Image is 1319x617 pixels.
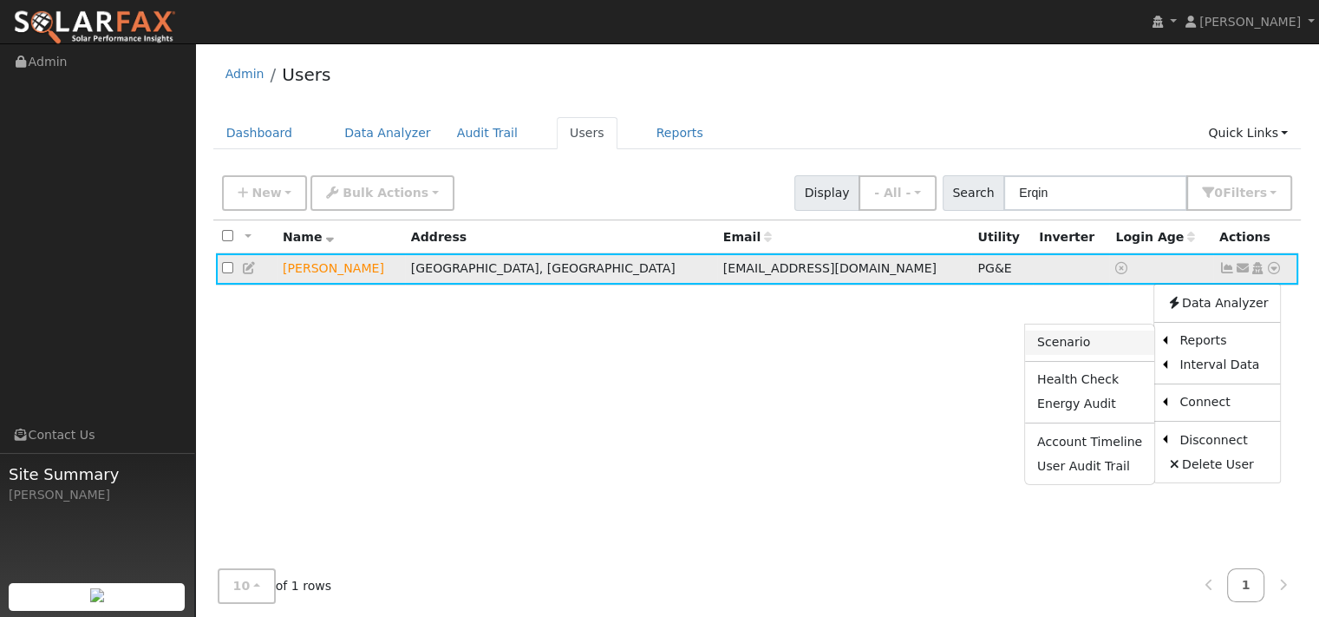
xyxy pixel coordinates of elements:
[222,175,308,211] button: New
[1025,331,1154,355] a: Scenario Report
[9,486,186,504] div: [PERSON_NAME]
[218,568,276,604] button: 10
[1025,392,1154,417] a: Energy Audit Report
[1003,175,1187,211] input: Search
[859,175,937,211] button: - All -
[1227,568,1265,602] a: 1
[1266,259,1282,278] a: Other actions
[405,253,717,286] td: [GEOGRAPHIC_DATA], [GEOGRAPHIC_DATA]
[723,261,937,275] span: [EMAIL_ADDRESS][DOMAIN_NAME]
[723,230,772,244] span: Email
[310,175,454,211] button: Bulk Actions
[13,10,176,46] img: SolarFax
[233,579,251,593] span: 10
[1223,186,1267,200] span: Filter
[282,64,330,85] a: Users
[1025,368,1154,392] a: Health Check Report
[1154,291,1280,315] a: Data Analyzer
[1115,230,1195,244] span: Days since last login
[242,261,258,275] a: Edit User
[411,228,711,246] div: Address
[794,175,859,211] span: Display
[1219,228,1292,246] div: Actions
[643,117,716,149] a: Reports
[251,186,281,200] span: New
[1250,261,1265,275] a: Login As
[225,67,264,81] a: Admin
[1039,228,1103,246] div: Inverter
[343,186,428,200] span: Bulk Actions
[1195,117,1301,149] a: Quick Links
[977,261,1011,275] span: PG&E
[331,117,444,149] a: Data Analyzer
[1167,428,1280,452] a: Disconnect
[1186,175,1292,211] button: 0Filters
[977,228,1027,246] div: Utility
[1025,454,1154,478] a: User Audit Trail
[90,588,104,602] img: retrieve
[1154,452,1280,476] a: Delete User
[1115,261,1131,275] a: No login access
[9,463,186,486] span: Site Summary
[218,568,332,604] span: of 1 rows
[213,117,306,149] a: Dashboard
[1025,430,1154,454] a: Account Timeline Report
[1235,259,1250,278] a: erqinzhang@gmail.com
[283,230,334,244] span: Name
[1167,329,1280,353] a: Reports
[444,117,531,149] a: Audit Trail
[557,117,617,149] a: Users
[1167,391,1280,415] a: Connect
[277,253,405,286] td: Lead
[1259,186,1266,200] span: s
[1199,15,1301,29] span: [PERSON_NAME]
[1167,353,1280,377] a: Interval Data
[1219,261,1235,275] a: Show Graph
[943,175,1004,211] span: Search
